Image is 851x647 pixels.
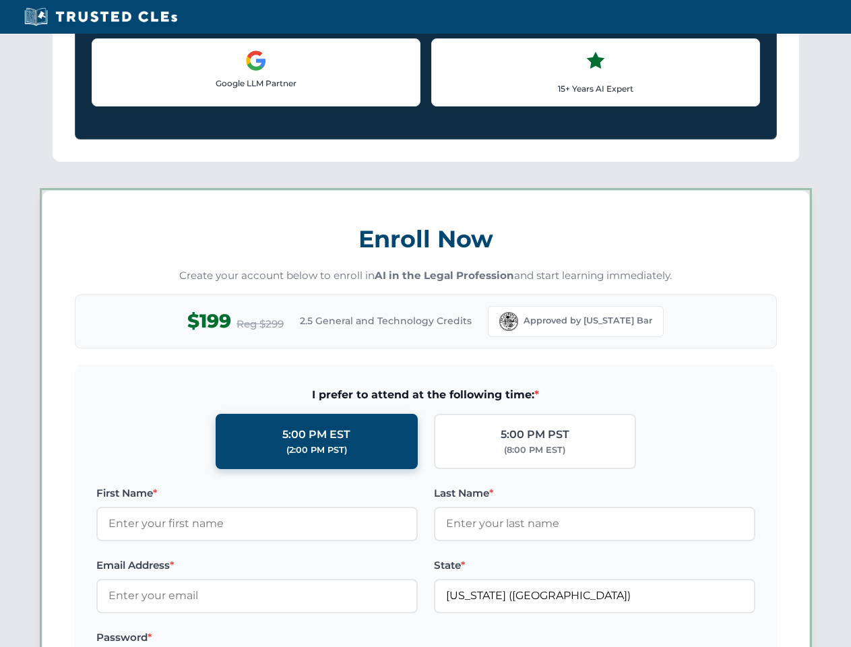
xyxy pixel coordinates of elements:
input: Enter your last name [434,507,755,541]
label: First Name [96,485,418,501]
label: Last Name [434,485,755,501]
div: 5:00 PM EST [282,426,350,443]
div: (2:00 PM PST) [286,443,347,457]
label: Email Address [96,557,418,574]
input: Enter your email [96,579,418,613]
span: Reg $299 [237,316,284,332]
div: (8:00 PM EST) [504,443,565,457]
strong: AI in the Legal Profession [375,269,514,282]
span: Approved by [US_STATE] Bar [524,314,652,328]
label: State [434,557,755,574]
img: Florida Bar [499,312,518,331]
span: 2.5 General and Technology Credits [300,313,472,328]
img: Trusted CLEs [20,7,181,27]
img: Google [245,50,267,71]
p: 15+ Years AI Expert [443,82,749,95]
input: Enter your first name [96,507,418,541]
p: Google LLM Partner [103,77,409,90]
span: $199 [187,306,231,336]
label: Password [96,629,418,646]
span: I prefer to attend at the following time: [96,386,755,404]
div: 5:00 PM PST [501,426,569,443]
p: Create your account below to enroll in and start learning immediately. [75,268,777,284]
h3: Enroll Now [75,218,777,260]
input: Florida (FL) [434,579,755,613]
